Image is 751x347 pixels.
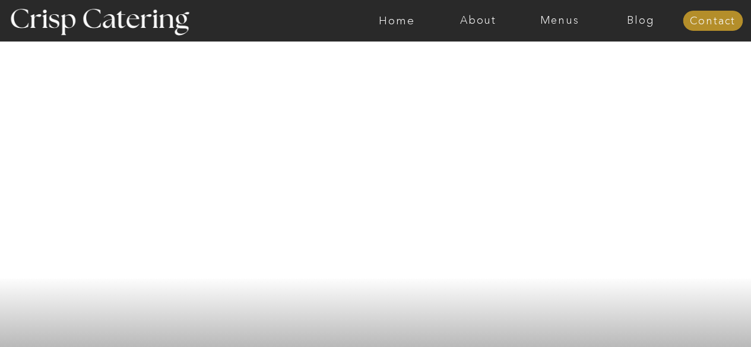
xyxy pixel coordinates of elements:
[632,288,751,347] iframe: podium webchat widget bubble
[600,15,682,27] a: Blog
[356,15,438,27] a: Home
[438,15,519,27] a: About
[519,15,600,27] a: Menus
[683,15,743,27] a: Contact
